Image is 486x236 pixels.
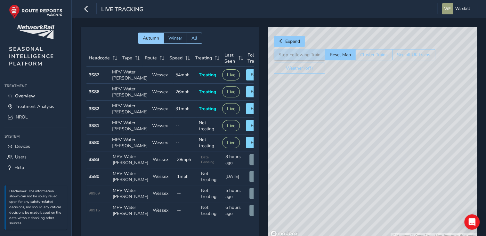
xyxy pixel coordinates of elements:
[4,91,67,101] a: Overview
[89,55,110,61] span: Headcode
[223,185,247,202] td: 5 hours ago
[249,171,269,182] button: View
[89,173,99,179] strong: 3S80
[110,84,150,101] td: MPV Water [PERSON_NAME]
[4,81,67,91] div: Treatment
[246,120,270,131] button: Follow
[89,72,99,78] strong: 3S87
[138,33,164,44] button: Autumn
[150,101,173,118] td: Wessex
[274,36,305,47] button: Expand
[17,25,54,39] img: customer logo
[274,63,325,74] button: Weather (off)
[101,5,143,14] span: Live Tracking
[89,106,99,112] strong: 3S82
[89,89,99,95] strong: 3S86
[150,151,175,168] td: Wessex
[224,52,236,64] span: Last Seen
[9,4,62,19] img: rr logo
[110,67,150,84] td: MPV Water [PERSON_NAME]
[14,164,24,171] span: Help
[249,188,269,199] button: View
[110,202,150,219] td: MPV Water [PERSON_NAME]
[251,106,265,112] span: Follow
[9,45,54,67] span: SEASONAL INTELLIGENCE PLATFORM
[222,69,240,80] button: Live
[201,155,221,164] span: Data Pending
[89,123,99,129] strong: 3S81
[150,185,175,202] td: Wessex
[247,52,263,64] span: Follow Train
[173,134,197,151] td: --
[251,89,265,95] span: Follow
[191,35,197,41] span: All
[223,202,247,219] td: 6 hours ago
[464,214,480,230] div: Open Intercom Messenger
[15,143,30,149] span: Devices
[150,168,175,185] td: Wessex
[122,55,132,61] span: Type
[4,152,67,162] a: Users
[150,84,173,101] td: Wessex
[110,134,150,151] td: MPV Water [PERSON_NAME]
[187,33,202,44] button: All
[168,35,182,41] span: Winter
[89,156,99,163] strong: 3S83
[285,38,300,44] span: Expand
[173,101,197,118] td: 31mph
[442,3,453,14] img: diamond-layout
[4,141,67,152] a: Devices
[164,33,187,44] button: Winter
[110,101,150,118] td: MPV Water [PERSON_NAME]
[150,134,173,151] td: Wessex
[199,185,223,202] td: Not treating
[9,189,64,226] p: Disclaimer: The information shown can not be solely relied upon for any safety-related decisions,...
[246,137,270,148] button: Follow
[222,103,240,114] button: Live
[197,134,220,151] td: Not treating
[175,168,199,185] td: 1mph
[249,154,269,165] button: View
[110,151,150,168] td: MPV Water [PERSON_NAME]
[4,162,67,173] a: Help
[251,140,265,146] span: Follow
[150,67,173,84] td: Wessex
[222,137,240,148] button: Live
[442,3,472,14] button: Wexfall
[110,185,150,202] td: MPV Water [PERSON_NAME]
[89,140,99,146] strong: 3S80
[89,208,100,213] span: 98915
[392,49,435,60] button: See all UK trains
[223,168,247,185] td: [DATE]
[15,93,35,99] span: Overview
[199,72,216,78] span: Treating
[173,118,197,134] td: --
[325,49,355,60] button: Reset Map
[16,114,28,120] span: NROL
[223,151,247,168] td: 3 hours ago
[455,3,470,14] span: Wexfall
[251,123,265,129] span: Follow
[150,118,173,134] td: Wessex
[246,86,270,97] button: Follow
[246,69,270,80] button: Follow
[249,205,269,216] button: View
[173,84,197,101] td: 26mph
[4,132,67,141] div: System
[251,72,265,78] span: Follow
[355,49,392,60] button: Cluster Trains
[199,202,223,219] td: Not treating
[4,101,67,112] a: Treatment Analysis
[175,202,199,219] td: --
[195,55,212,61] span: Treating
[197,118,220,134] td: Not treating
[143,35,159,41] span: Autumn
[15,154,27,160] span: Users
[246,103,270,114] button: Follow
[199,89,216,95] span: Treating
[110,118,150,134] td: MPV Water [PERSON_NAME]
[89,191,100,196] span: 98909
[145,55,157,61] span: Route
[4,112,67,122] a: NROL
[175,185,199,202] td: --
